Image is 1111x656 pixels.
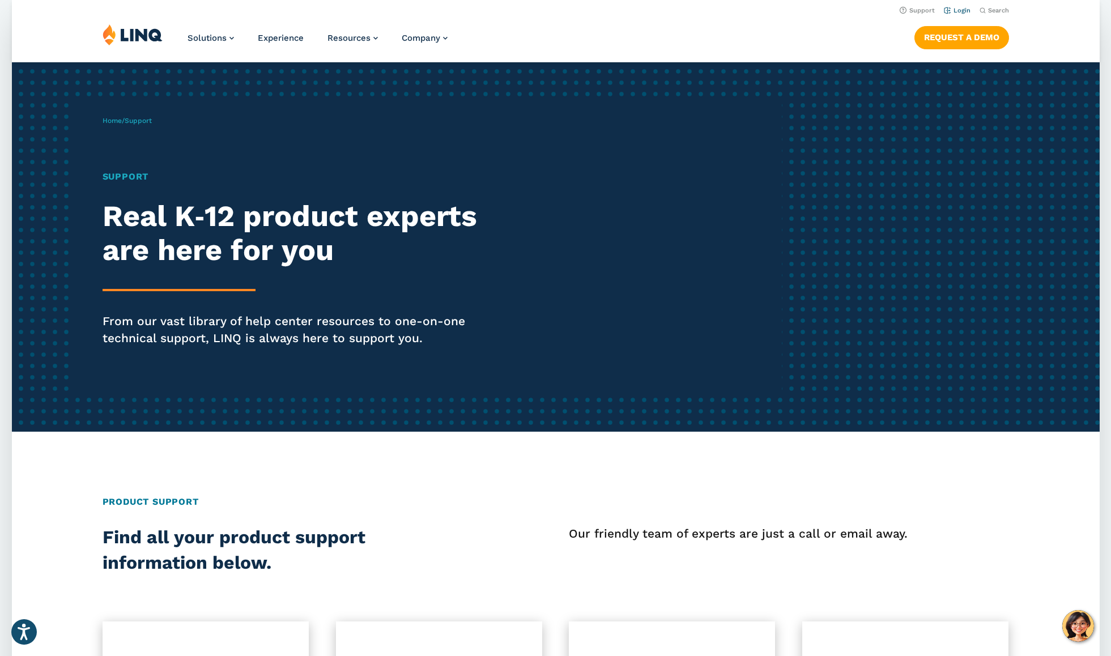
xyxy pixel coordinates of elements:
[188,33,227,43] span: Solutions
[899,7,934,14] a: Support
[914,24,1008,49] nav: Button Navigation
[327,33,371,43] span: Resources
[103,170,522,184] h1: Support
[327,33,378,43] a: Resources
[188,24,448,61] nav: Primary Navigation
[943,7,970,14] a: Login
[914,26,1008,49] a: Request a Demo
[979,6,1008,15] button: Open Search Bar
[12,3,1100,16] nav: Utility Navigation
[103,117,122,125] a: Home
[125,117,152,125] span: Support
[258,33,304,43] a: Experience
[402,33,448,43] a: Company
[103,525,465,576] h2: Find all your product support information below.
[103,117,152,125] span: /
[569,525,1008,543] p: Our friendly team of experts are just a call or email away.
[987,7,1008,14] span: Search
[402,33,440,43] span: Company
[103,24,163,45] img: LINQ | K‑12 Software
[1062,610,1094,642] button: Hello, have a question? Let’s chat.
[103,495,1009,509] h2: Product Support
[103,313,522,347] p: From our vast library of help center resources to one-on-one technical support, LINQ is always he...
[103,199,522,267] h2: Real K‑12 product experts are here for you
[188,33,234,43] a: Solutions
